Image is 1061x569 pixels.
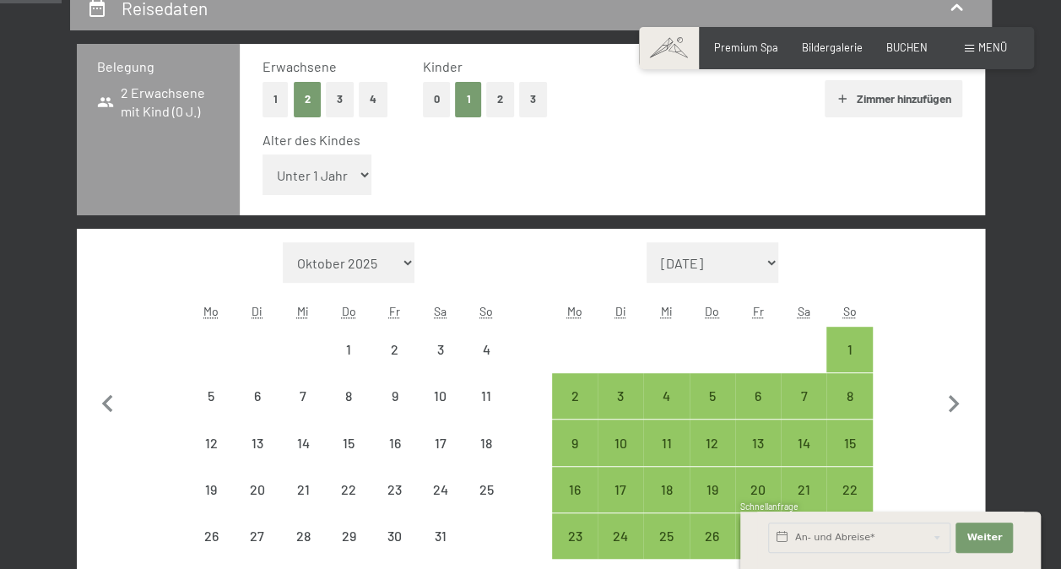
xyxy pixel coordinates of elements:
[645,389,687,431] div: 4
[420,436,462,479] div: 17
[235,513,280,559] div: Anreise nicht möglich
[328,483,370,525] div: 22
[735,420,781,465] div: Anreise möglich
[598,513,643,559] div: Anreise möglich
[235,513,280,559] div: Tue Jan 27 2026
[691,389,733,431] div: 5
[552,373,598,419] div: Anreise möglich
[826,420,872,465] div: Anreise möglich
[97,57,220,76] h3: Belegung
[826,327,872,372] div: Anreise möglich
[598,373,643,419] div: Tue Feb 03 2026
[643,420,689,465] div: Anreise möglich
[737,389,779,431] div: 6
[966,531,1002,545] span: Weiter
[463,373,509,419] div: Sun Jan 11 2026
[828,389,870,431] div: 8
[418,420,463,465] div: Sat Jan 17 2026
[643,420,689,465] div: Wed Feb 11 2026
[598,467,643,512] div: Tue Feb 17 2026
[297,304,309,318] abbr: Mittwoch
[326,420,371,465] div: Anreise nicht möglich
[373,343,415,385] div: 2
[802,41,863,54] a: Bildergalerie
[554,389,596,431] div: 2
[328,436,370,479] div: 15
[252,304,263,318] abbr: Dienstag
[826,420,872,465] div: Sun Feb 15 2026
[235,420,280,465] div: Tue Jan 13 2026
[552,513,598,559] div: Anreise möglich
[188,513,234,559] div: Anreise nicht möglich
[552,467,598,512] div: Mon Feb 16 2026
[782,389,825,431] div: 7
[371,327,417,372] div: Anreise nicht möglich
[690,373,735,419] div: Thu Feb 05 2026
[598,420,643,465] div: Anreise möglich
[735,467,781,512] div: Fri Feb 20 2026
[282,436,324,479] div: 14
[936,242,972,560] button: Nächster Monat
[359,82,387,117] button: 4
[645,483,687,525] div: 18
[190,389,232,431] div: 5
[328,389,370,431] div: 8
[737,436,779,479] div: 13
[465,389,507,431] div: 11
[294,82,322,117] button: 2
[418,373,463,419] div: Sat Jan 10 2026
[371,467,417,512] div: Anreise nicht möglich
[705,304,719,318] abbr: Donnerstag
[781,467,826,512] div: Sat Feb 21 2026
[188,513,234,559] div: Mon Jan 26 2026
[423,82,451,117] button: 0
[235,467,280,512] div: Anreise nicht möglich
[373,389,415,431] div: 9
[660,304,672,318] abbr: Mittwoch
[599,389,641,431] div: 3
[188,467,234,512] div: Mon Jan 19 2026
[735,513,781,559] div: Anreise möglich
[886,41,928,54] a: BUCHEN
[463,420,509,465] div: Anreise nicht möglich
[326,420,371,465] div: Thu Jan 15 2026
[418,327,463,372] div: Anreise nicht möglich
[280,467,326,512] div: Wed Jan 21 2026
[843,304,857,318] abbr: Sonntag
[326,467,371,512] div: Anreise nicht möglich
[643,373,689,419] div: Anreise möglich
[90,242,126,560] button: Vorheriger Monat
[690,420,735,465] div: Anreise möglich
[263,82,289,117] button: 1
[190,436,232,479] div: 12
[598,420,643,465] div: Tue Feb 10 2026
[828,483,870,525] div: 22
[326,373,371,419] div: Anreise nicht möglich
[326,373,371,419] div: Thu Jan 08 2026
[735,513,781,559] div: Fri Feb 27 2026
[781,467,826,512] div: Anreise möglich
[519,82,547,117] button: 3
[373,483,415,525] div: 23
[328,343,370,385] div: 1
[280,467,326,512] div: Anreise nicht möglich
[326,467,371,512] div: Thu Jan 22 2026
[420,389,462,431] div: 10
[326,327,371,372] div: Anreise nicht möglich
[465,436,507,479] div: 18
[280,373,326,419] div: Wed Jan 07 2026
[690,420,735,465] div: Thu Feb 12 2026
[691,483,733,525] div: 19
[826,327,872,372] div: Sun Feb 01 2026
[371,513,417,559] div: Anreise nicht möglich
[190,483,232,525] div: 19
[825,80,962,117] button: Zimmer hinzufügen
[737,483,779,525] div: 20
[567,304,582,318] abbr: Montag
[371,420,417,465] div: Fri Jan 16 2026
[280,420,326,465] div: Anreise nicht möglich
[236,389,279,431] div: 6
[263,131,949,149] div: Alter des Kindes
[236,436,279,479] div: 13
